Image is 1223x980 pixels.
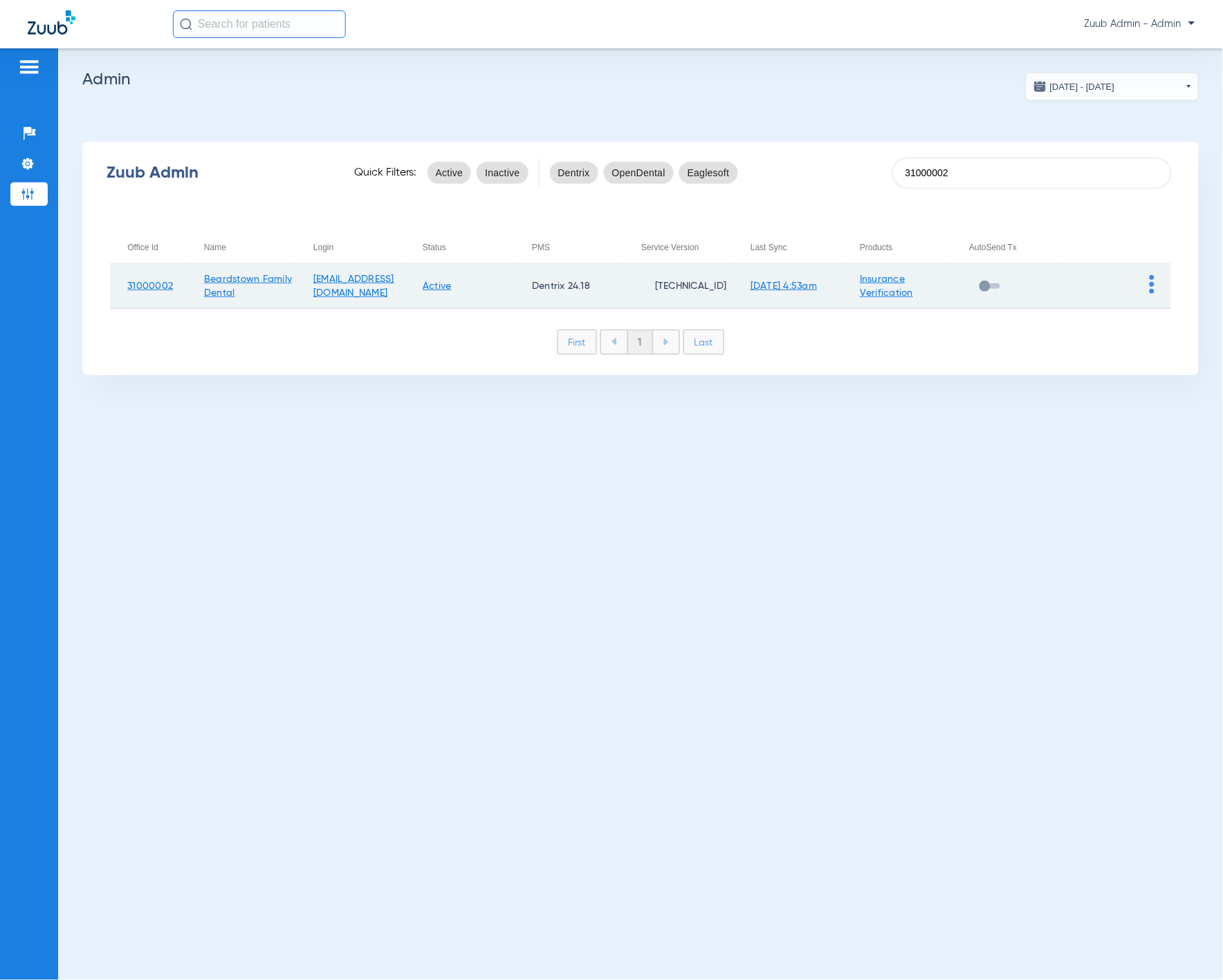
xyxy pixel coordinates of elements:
[860,274,913,298] a: Insurance Verification
[627,330,653,354] li: 1
[427,159,528,187] mat-chip-listbox: status-filters
[612,166,665,180] span: OpenDental
[751,240,843,255] div: Last Sync
[436,166,463,180] span: Active
[28,10,75,35] img: Zuub Logo
[688,166,730,180] span: Eaglesoft
[127,281,173,291] a: 31000002
[313,274,394,298] a: [EMAIL_ADDRESS][DOMAIN_NAME]
[127,240,187,255] div: Office Id
[751,240,787,255] div: Last Sync
[1150,275,1155,294] img: group-dot-blue.svg
[558,330,597,355] li: First
[683,330,724,355] li: Last
[969,240,1061,255] div: AutoSend Tx
[860,240,892,255] div: Products
[18,59,40,75] img: hamburger-icon
[641,240,733,255] div: Service Version
[180,18,192,30] img: Search Icon
[313,240,333,255] div: Login
[107,166,330,180] div: Zuub Admin
[423,281,452,291] a: Active
[611,338,617,346] img: arrow-left-blue.svg
[532,240,550,255] div: PMS
[485,166,519,180] span: Inactive
[204,240,296,255] div: Name
[127,240,158,255] div: Office Id
[969,240,1017,255] div: AutoSend Tx
[624,264,733,309] td: [TECHNICAL_ID]
[641,240,699,255] div: Service Version
[892,158,1172,189] input: SEARCH office ID, email, name
[550,159,738,187] mat-chip-listbox: pms-filters
[423,240,515,255] div: Status
[82,73,1199,86] h2: Admin
[515,264,624,309] td: Dentrix 24.18
[532,240,624,255] div: PMS
[751,281,817,291] a: [DATE] 4:53am
[663,339,669,346] img: arrow-right-blue.svg
[1026,73,1199,100] button: [DATE] - [DATE]
[204,240,226,255] div: Name
[313,240,405,255] div: Login
[423,240,446,255] div: Status
[204,274,292,298] a: Beardstown Family Dental
[558,166,590,180] span: Dentrix
[1085,17,1195,31] span: Zuub Admin - Admin
[860,240,952,255] div: Products
[173,10,346,38] input: Search for patients
[354,166,417,180] span: Quick Filters:
[1033,79,1047,93] img: date.svg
